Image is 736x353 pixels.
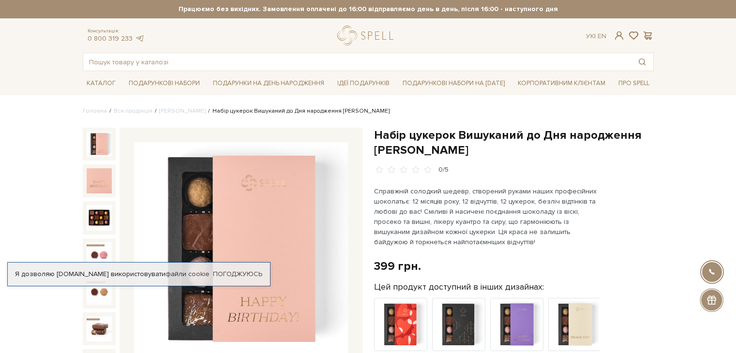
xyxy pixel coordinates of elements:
li: Набір цукерок Вишуканий до Дня народження [PERSON_NAME] [206,107,390,116]
a: Головна [83,107,107,115]
a: Погоджуюсь [213,270,262,279]
a: Подарунки на День народження [209,76,328,91]
div: Я дозволяю [DOMAIN_NAME] використовувати [8,270,270,279]
img: Набір цукерок Вишуканий до Дня народження рожевий [87,168,112,193]
img: Продукт [374,298,427,351]
span: Консультація: [88,28,145,34]
a: Корпоративним клієнтам [514,75,609,91]
a: Ідеї подарунків [333,76,393,91]
img: Набір цукерок Вишуканий до Дня народження рожевий [87,242,112,267]
a: En [598,32,606,40]
a: Каталог [83,76,120,91]
a: Про Spell [615,76,653,91]
img: Набір цукерок Вишуканий до Дня народження рожевий [87,205,112,230]
a: logo [337,26,398,45]
a: Вся продукція [114,107,152,115]
div: 399 грн. [374,259,421,274]
a: telegram [135,34,145,43]
button: Пошук товару у каталозі [631,53,653,71]
label: Цей продукт доступний в інших дизайнах: [374,281,544,293]
img: Продукт [490,298,543,351]
span: | [594,32,596,40]
a: [PERSON_NAME] [159,107,206,115]
img: Продукт [432,298,485,351]
a: файли cookie [165,270,210,278]
img: Набір цукерок Вишуканий до Дня народження рожевий [87,279,112,304]
input: Пошук товару у каталозі [83,53,631,71]
img: Продукт [548,298,601,351]
a: Подарункові набори [125,76,204,91]
div: 0/5 [438,165,449,175]
img: Набір цукерок Вишуканий до Дня народження рожевий [87,316,112,341]
h1: Набір цукерок Вишуканий до Дня народження [PERSON_NAME] [374,128,654,158]
strong: Працюємо без вихідних. Замовлення оплачені до 16:00 відправляємо день в день, після 16:00 - насту... [83,5,654,14]
a: Подарункові набори на [DATE] [399,75,509,91]
img: Набір цукерок Вишуканий до Дня народження рожевий [87,132,112,157]
div: Ук [586,32,606,41]
a: 0 800 319 233 [88,34,133,43]
p: Справжній солодкий шедевр, створений руками наших професійних шоколатьє: 12 місяців року, 12 відч... [374,186,601,247]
